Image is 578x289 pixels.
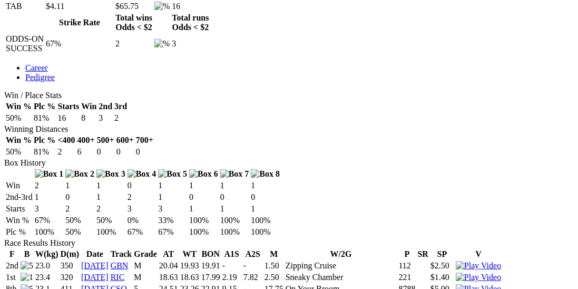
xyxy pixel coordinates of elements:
th: W/2G [285,249,397,259]
td: 112 [398,261,416,271]
th: Win % [5,101,32,112]
td: 2 [57,147,75,157]
th: BON [201,249,221,259]
td: TAB [5,1,44,12]
td: 1 [158,180,188,191]
td: 100% [189,215,219,226]
td: 100% [250,227,280,237]
a: GBN [111,261,129,270]
th: A1S [222,249,242,259]
td: 1 [250,204,280,214]
td: 6 [77,147,95,157]
td: - [243,261,263,271]
img: Box 6 [189,169,218,179]
a: Career [25,63,48,72]
td: 50% [5,113,32,123]
div: Box History [4,158,569,168]
td: 3 [127,204,157,214]
img: Play Video [456,261,501,271]
a: RIC [111,273,125,282]
td: 2 [34,180,64,191]
td: Win % [5,215,33,226]
td: 0 [65,192,95,203]
td: $2.50 [430,261,454,271]
th: W(kg) [35,249,59,259]
th: WT [180,249,200,259]
td: 0 [116,147,134,157]
td: 221 [398,272,416,283]
td: 23.0 [35,261,59,271]
td: 3 [158,204,188,214]
td: 50% [65,215,95,226]
td: 1st [5,272,19,283]
img: 5 [21,261,33,271]
td: 33% [158,215,188,226]
img: Box 2 [65,169,94,179]
td: 1 [96,192,126,203]
th: SP [430,249,454,259]
td: Zipping Cruise [285,261,397,271]
td: 0 [135,147,154,157]
td: 1 [189,204,219,214]
th: 400+ [77,135,95,146]
td: 17.99 [201,272,221,283]
th: V [455,249,502,259]
td: 2nd [5,261,19,271]
td: 19.93 [180,261,200,271]
td: 0 [96,147,115,157]
th: Track [110,249,133,259]
td: 19.91 [201,261,221,271]
th: B [20,249,34,259]
th: <400 [57,135,75,146]
td: 50% [5,147,32,157]
td: 1 [220,204,250,214]
td: 2.50 [264,272,284,283]
a: Pedigree [25,73,55,82]
img: Box 7 [220,169,249,179]
td: M [133,261,158,271]
td: 0 [127,180,157,191]
img: % [154,39,170,49]
td: 100% [220,227,250,237]
th: D(m) [60,249,80,259]
td: 18.63 [180,272,200,283]
img: Box 8 [251,169,280,179]
th: SR [417,249,429,259]
td: 8 [81,113,97,123]
th: F [5,249,19,259]
th: Starts [57,101,80,112]
td: Win [5,180,33,191]
td: 2 [96,204,126,214]
td: 16 [57,113,80,123]
td: 1 [158,192,188,203]
td: 1 [34,192,64,203]
th: Plc % [33,135,56,146]
td: 0 [250,192,280,203]
th: 3rd [114,101,128,112]
th: Win % [5,135,32,146]
td: 67% [127,227,157,237]
td: - [222,261,242,271]
th: M [264,249,284,259]
th: Total runs Odds < $2 [171,13,209,33]
td: Starts [5,204,33,214]
img: Box 3 [96,169,125,179]
th: Win [81,101,97,112]
td: 100% [96,227,126,237]
th: 700+ [135,135,154,146]
a: View replay [456,273,501,282]
td: 100% [250,215,280,226]
td: 3 [34,204,64,214]
td: 50% [96,215,126,226]
div: Winning Distances [4,124,569,134]
td: 1 [96,180,126,191]
th: Plc % [33,101,56,112]
td: 3 [171,34,209,54]
img: Box 5 [158,169,187,179]
td: 2 [114,113,128,123]
td: 23.4 [35,272,59,283]
td: 50% [65,227,95,237]
th: Grade [133,249,158,259]
a: View replay [456,261,501,270]
img: Play Video [456,273,501,282]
